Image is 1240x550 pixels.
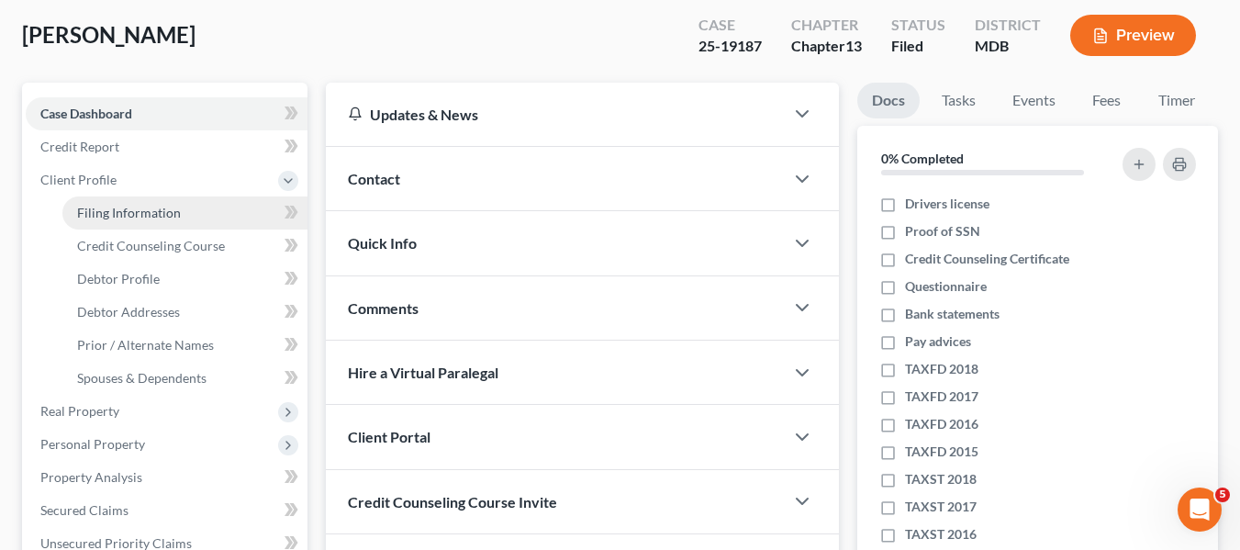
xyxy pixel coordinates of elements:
span: Debtor Addresses [77,304,180,320]
a: Property Analysis [26,461,307,494]
a: Filing Information [62,196,307,230]
span: Contact [348,170,400,187]
a: Debtor Profile [62,263,307,296]
span: Prior / Alternate Names [77,337,214,353]
a: Secured Claims [26,494,307,527]
span: Debtor Profile [77,271,160,286]
div: 25-19187 [698,36,762,57]
span: Property Analysis [40,469,142,485]
span: Secured Claims [40,502,128,518]
a: Case Dashboard [26,97,307,130]
span: Drivers license [905,195,989,213]
span: Personal Property [40,436,145,452]
a: Prior / Alternate Names [62,329,307,362]
span: Client Profile [40,172,117,187]
span: Client Portal [348,428,430,445]
span: Comments [348,299,419,317]
span: Hire a Virtual Paralegal [348,364,498,381]
span: TAXST 2016 [905,525,977,544]
span: TAXFD 2017 [905,387,978,406]
span: 13 [845,37,862,54]
span: Credit Counseling Certificate [905,250,1069,268]
span: Real Property [40,403,119,419]
span: Credit Report [40,139,119,154]
span: Credit Counseling Course [77,238,225,253]
span: TAXST 2018 [905,470,977,488]
span: TAXFD 2015 [905,443,978,461]
span: 5 [1215,488,1230,502]
a: Credit Counseling Course [62,230,307,263]
a: Docs [857,83,920,118]
span: Quick Info [348,234,417,252]
div: Filed [891,36,945,57]
div: Updates & News [348,105,762,124]
a: Credit Report [26,130,307,163]
div: District [975,15,1041,36]
span: TAXST 2017 [905,498,977,516]
a: Events [998,83,1070,118]
span: Bank statements [905,305,1000,323]
div: Case [698,15,762,36]
span: Questionnaire [905,277,987,296]
span: Filing Information [77,205,181,220]
div: Status [891,15,945,36]
div: Chapter [791,36,862,57]
a: Timer [1144,83,1210,118]
span: Spouses & Dependents [77,370,207,386]
span: TAXFD 2018 [905,360,978,378]
a: Tasks [927,83,990,118]
strong: 0% Completed [881,151,964,166]
div: Chapter [791,15,862,36]
button: Preview [1070,15,1196,56]
span: Case Dashboard [40,106,132,121]
a: Fees [1078,83,1136,118]
a: Debtor Addresses [62,296,307,329]
iframe: Intercom live chat [1178,488,1222,532]
span: [PERSON_NAME] [22,21,195,48]
span: Pay advices [905,332,971,351]
span: TAXFD 2016 [905,415,978,433]
a: Spouses & Dependents [62,362,307,395]
span: Proof of SSN [905,222,980,241]
div: MDB [975,36,1041,57]
span: Credit Counseling Course Invite [348,493,557,511]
